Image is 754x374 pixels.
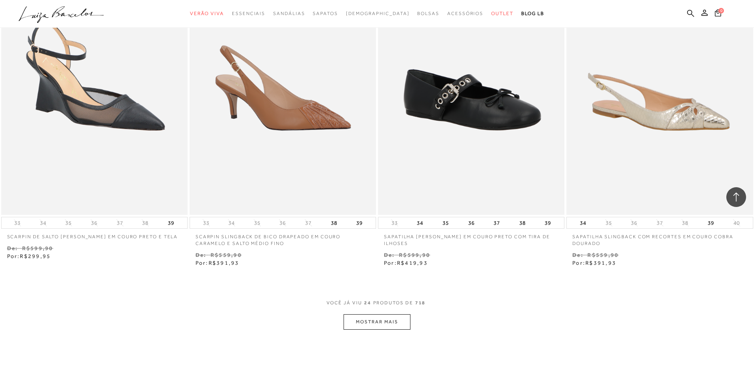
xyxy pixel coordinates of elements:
[7,245,18,251] small: De:
[313,6,338,21] a: categoryNavScreenReaderText
[417,11,439,16] span: Bolsas
[196,252,207,258] small: De:
[273,6,305,21] a: categoryNavScreenReaderText
[1,229,188,240] a: SCARPIN DE SALTO [PERSON_NAME] EM COURO PRETO E TELA
[572,260,616,266] span: Por:
[346,11,410,16] span: [DEMOGRAPHIC_DATA]
[629,219,640,227] button: 36
[414,217,425,228] button: 34
[232,6,265,21] a: categoryNavScreenReaderText
[354,217,365,228] button: 39
[211,252,242,258] small: R$559,90
[373,300,413,306] span: PRODUTOS DE
[680,219,691,227] button: 38
[364,300,371,314] span: 24
[114,219,125,227] button: 37
[190,6,224,21] a: categoryNavScreenReaderText
[491,6,513,21] a: categoryNavScreenReaderText
[63,219,74,227] button: 35
[491,11,513,16] span: Outlet
[313,11,338,16] span: Sapatos
[22,245,53,251] small: R$599,90
[12,219,23,227] button: 33
[196,260,239,266] span: Por:
[399,252,430,258] small: R$599,90
[38,219,49,227] button: 34
[417,6,439,21] a: categoryNavScreenReaderText
[447,11,483,16] span: Acessórios
[542,217,553,228] button: 39
[232,11,265,16] span: Essenciais
[603,219,614,227] button: 35
[165,217,177,228] button: 39
[466,217,477,228] button: 36
[20,253,51,259] span: R$299,95
[397,260,428,266] span: R$419,93
[566,229,753,247] a: SAPATILHA SLINGBACK COM RECORTES EM COURO COBRA DOURADO
[252,219,263,227] button: 35
[209,260,239,266] span: R$391,93
[517,217,528,228] button: 38
[190,11,224,16] span: Verão Viva
[731,219,742,227] button: 40
[705,217,716,228] button: 39
[384,252,395,258] small: De:
[718,8,724,13] span: 0
[226,219,237,227] button: 34
[346,6,410,21] a: noSubCategoriesText
[577,217,589,228] button: 34
[140,219,151,227] button: 38
[521,11,544,16] span: BLOG LB
[273,11,305,16] span: Sandálias
[327,300,362,306] span: VOCê JÁ VIU
[344,314,410,330] button: MOSTRAR MAIS
[712,9,724,19] button: 0
[389,219,400,227] button: 33
[190,229,376,247] a: SCARPIN SLINGBACK DE BICO DRAPEADO EM COURO CARAMELO E SALTO MÉDIO FINO
[201,219,212,227] button: 33
[521,6,544,21] a: BLOG LB
[491,217,502,228] button: 37
[447,6,483,21] a: categoryNavScreenReaderText
[654,219,665,227] button: 37
[303,219,314,227] button: 37
[440,217,451,228] button: 35
[384,260,428,266] span: Por:
[89,219,100,227] button: 36
[329,217,340,228] button: 38
[378,229,564,247] a: SAPATILHA [PERSON_NAME] EM COURO PRETO COM TIRA DE ILHOSES
[587,252,619,258] small: R$559,90
[277,219,288,227] button: 36
[572,252,583,258] small: De:
[7,253,51,259] span: Por:
[585,260,616,266] span: R$391,93
[415,300,426,314] span: 718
